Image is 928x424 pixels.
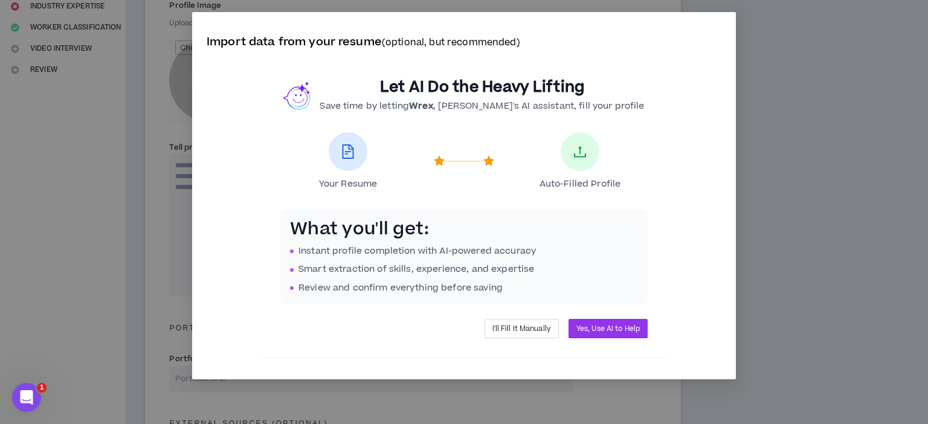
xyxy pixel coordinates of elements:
button: I'll Fill It Manually [485,319,559,338]
p: Import data from your resume [207,34,721,51]
span: star [434,156,445,167]
iframe: Intercom live chat [12,383,41,412]
li: Instant profile completion with AI-powered accuracy [290,245,638,258]
span: star [483,156,494,167]
img: wrex.png [283,81,312,110]
button: Yes, Use AI to Help [569,319,648,338]
span: 1 [37,383,47,393]
span: Yes, Use AI to Help [576,323,640,335]
span: Auto-Filled Profile [540,178,621,190]
small: (optional, but recommended) [382,36,520,49]
span: I'll Fill It Manually [492,323,551,335]
span: upload [573,144,587,159]
p: Save time by letting , [PERSON_NAME]'s AI assistant, fill your profile [320,100,644,113]
li: Smart extraction of skills, experience, and expertise [290,263,638,276]
li: Review and confirm everything before saving [290,281,638,295]
span: file-text [341,144,355,159]
h3: What you'll get: [290,219,638,240]
span: Your Resume [319,178,378,190]
button: Close [703,12,736,45]
b: Wrex [409,100,433,112]
h2: Let AI Do the Heavy Lifting [320,78,644,97]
